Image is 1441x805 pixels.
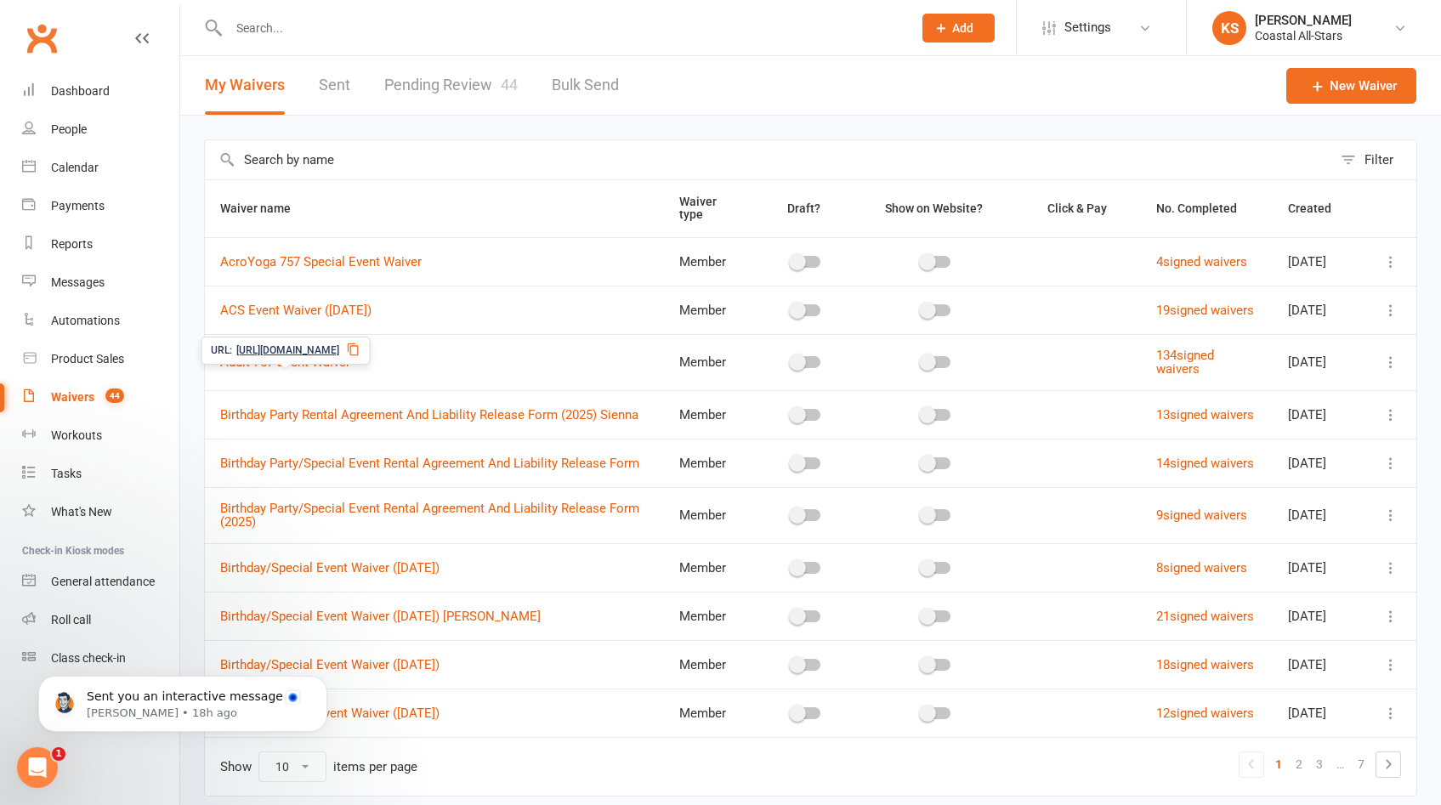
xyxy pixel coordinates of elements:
[664,640,757,689] td: Member
[1273,689,1365,737] td: [DATE]
[220,407,638,422] a: Birthday Party Rental Agreement And Liability Release Form (2025) Sienna
[1255,28,1352,43] div: Coastal All-Stars
[1156,456,1254,471] a: 14signed waivers
[1273,487,1365,543] td: [DATE]
[1156,407,1254,422] a: 13signed waivers
[664,543,757,592] td: Member
[205,140,1332,179] input: Search by name
[1273,286,1365,334] td: [DATE]
[870,198,1001,218] button: Show on Website?
[664,334,757,390] td: Member
[220,456,639,471] a: Birthday Party/Special Event Rental Agreement And Liability Release Form
[1330,752,1351,776] a: …
[220,303,372,318] a: ACS Event Waiver ([DATE])
[1156,303,1254,318] a: 19signed waivers
[236,343,339,359] span: [URL][DOMAIN_NAME]
[22,601,179,639] a: Roll call
[1156,706,1254,721] a: 12signed waivers
[220,198,309,218] button: Waiver name
[22,493,179,531] a: What's New
[552,56,619,115] a: Bulk Send
[1156,560,1247,575] a: 8signed waivers
[1141,180,1273,237] th: No. Completed
[1289,752,1309,776] a: 2
[952,21,973,35] span: Add
[1364,150,1393,170] div: Filter
[220,254,422,269] a: AcroYoga 757 Special Event Waiver
[664,180,757,237] th: Waiver type
[51,237,93,251] div: Reports
[885,201,983,215] span: Show on Website?
[333,760,417,774] div: items per page
[51,314,120,327] div: Automations
[220,560,440,575] a: Birthday/Special Event Waiver ([DATE])
[1064,9,1111,47] span: Settings
[22,378,179,417] a: Waivers 44
[501,76,518,94] span: 44
[772,198,839,218] button: Draft?
[51,84,110,98] div: Dashboard
[220,751,417,782] div: Show
[1032,198,1126,218] button: Click & Pay
[51,161,99,174] div: Calendar
[1255,13,1352,28] div: [PERSON_NAME]
[22,225,179,264] a: Reports
[384,56,518,115] a: Pending Review44
[1309,752,1330,776] a: 3
[1156,657,1254,672] a: 18signed waivers
[22,302,179,340] a: Automations
[51,467,82,480] div: Tasks
[22,72,179,111] a: Dashboard
[1212,11,1246,45] div: KS
[1156,507,1247,523] a: 9signed waivers
[1156,609,1254,624] a: 21signed waivers
[22,455,179,493] a: Tasks
[13,640,353,759] iframe: Intercom notifications message
[224,16,900,40] input: Search...
[1288,198,1350,218] button: Created
[22,264,179,302] a: Messages
[1273,543,1365,592] td: [DATE]
[319,56,350,115] a: Sent
[1288,201,1350,215] span: Created
[1273,390,1365,439] td: [DATE]
[51,122,87,136] div: People
[787,201,820,215] span: Draft?
[51,352,124,366] div: Product Sales
[22,563,179,601] a: General attendance kiosk mode
[51,390,94,404] div: Waivers
[52,747,65,761] span: 1
[51,505,112,519] div: What's New
[922,14,995,43] button: Add
[205,56,285,115] button: My Waivers
[1273,592,1365,640] td: [DATE]
[664,439,757,487] td: Member
[22,149,179,187] a: Calendar
[51,428,102,442] div: Workouts
[22,111,179,149] a: People
[22,187,179,225] a: Payments
[51,613,91,626] div: Roll call
[51,275,105,289] div: Messages
[20,17,63,60] a: Clubworx
[664,237,757,286] td: Member
[220,501,639,530] a: Birthday Party/Special Event Rental Agreement And Liability Release Form (2025)
[1273,334,1365,390] td: [DATE]
[664,286,757,334] td: Member
[664,390,757,439] td: Member
[1156,254,1247,269] a: 4signed waivers
[51,199,105,213] div: Payments
[1268,752,1289,776] a: 1
[220,201,309,215] span: Waiver name
[1156,348,1214,377] a: 134signed waivers
[22,340,179,378] a: Product Sales
[22,639,179,677] a: Class kiosk mode
[664,487,757,543] td: Member
[22,417,179,455] a: Workouts
[211,343,232,359] span: URL:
